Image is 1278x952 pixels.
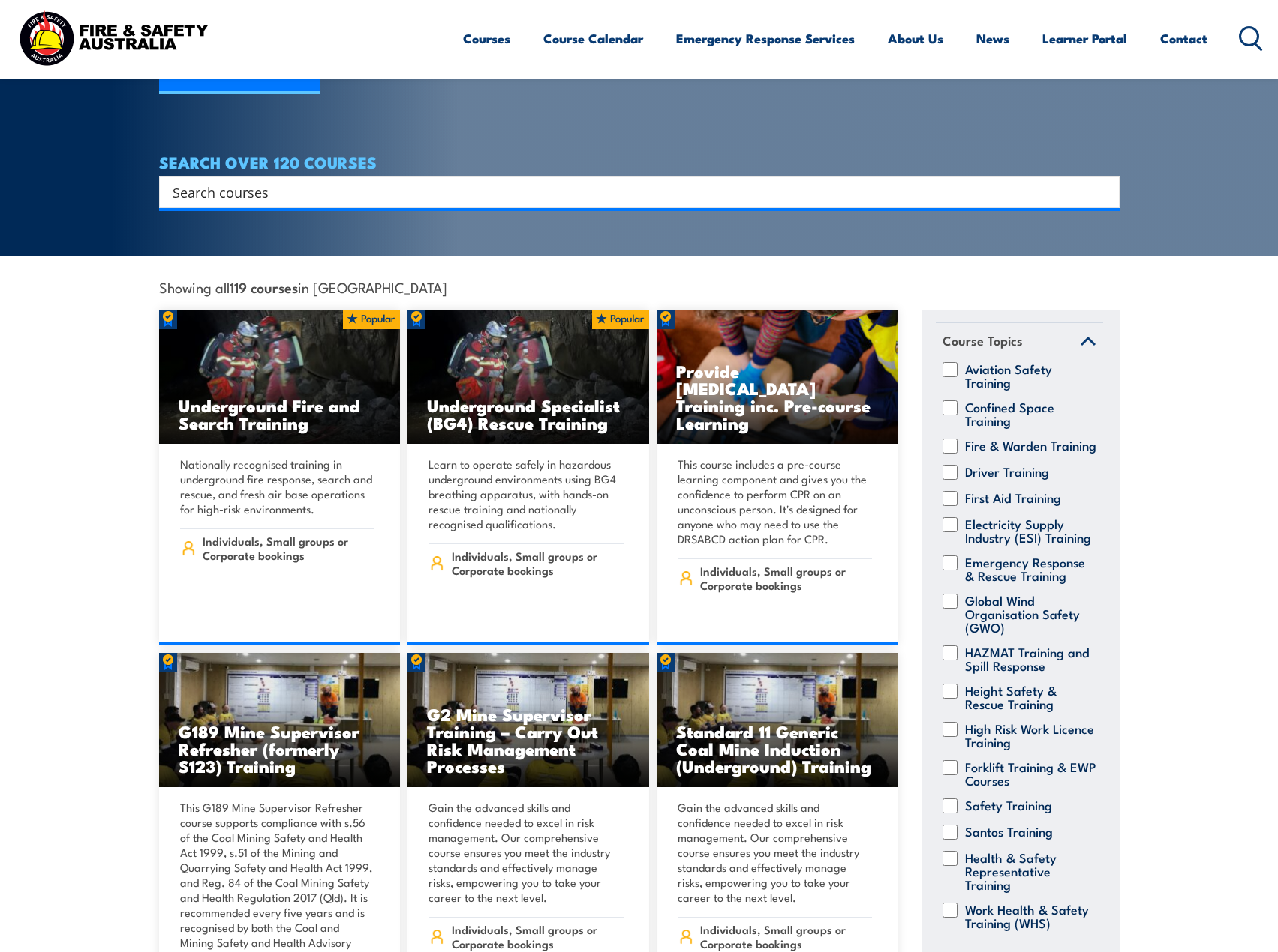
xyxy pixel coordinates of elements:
[159,653,401,788] img: Standard 11 Generic Coal Mine Induction (Surface) TRAINING (1)
[657,653,898,788] a: Standard 11 Generic Coal Mine Induction (Underground) Training
[176,181,1090,202] form: Search form
[965,491,1061,506] label: First Aid Training
[203,534,374,562] span: Individuals, Small groups or Corporate bookings
[965,798,1052,813] label: Safety Training
[678,457,873,546] p: This course includes a pre-course learning component and gives you the confidence to perform CPR ...
[965,760,1096,787] label: Forklift Training & EWP Courses
[700,922,872,951] span: Individuals, Small groups or Corporate bookings
[159,653,401,788] a: G189 Mine Supervisor Refresher (formerly S123) Training
[965,362,1096,389] label: Aviation Safety Training
[965,825,1053,840] label: Santos Training
[543,19,643,58] a: Course Calendar
[173,181,1087,203] input: Search input
[965,645,1096,672] label: HAZMAT Training and Spill Response
[230,277,298,297] strong: 119 courses
[1160,19,1207,58] a: Contact
[657,653,898,788] img: Standard 11 Generic Coal Mine Induction (Surface) TRAINING (1)
[888,19,943,58] a: About Us
[159,279,447,295] span: Showing all in [GEOGRAPHIC_DATA]
[407,653,649,788] img: Standard 11 Generic Coal Mine Induction (Surface) TRAINING (1)
[700,564,872,592] span: Individuals, Small groups or Corporate bookings
[159,310,401,445] a: Underground Fire and Search Training
[965,684,1096,711] label: Height Safety & Rescue Training
[452,922,624,951] span: Individuals, Small groups or Corporate bookings
[943,331,1023,351] span: Course Topics
[965,903,1096,930] label: Work Health & Safety Training (WHS)
[452,549,624,577] span: Individuals, Small groups or Corporate bookings
[965,439,1096,454] label: Fire & Warden Training
[179,397,381,431] h3: Underground Fire and Search Training
[1093,181,1114,202] button: Search magnifier button
[1042,19,1127,58] a: Learner Portal
[179,723,381,774] h3: G189 Mine Supervisor Refresher (formerly S123) Training
[976,19,1009,58] a: News
[429,800,624,905] p: Gain the advanced skills and confidence needed to excel in risk management. Our comprehensive cou...
[965,517,1096,544] label: Electricity Supply Industry (ESI) Training
[676,362,879,431] h3: Provide [MEDICAL_DATA] Training inc. Pre-course Learning
[159,154,1120,170] h4: SEARCH OVER 120 COURSES
[965,400,1096,427] label: Confined Space Training
[965,594,1096,634] label: Global Wind Organisation Safety (GWO)
[676,19,855,58] a: Emergency Response Services
[180,457,375,516] p: Nationally recognised training in underground fire response, search and rescue, and fresh air bas...
[427,397,630,431] h3: Underground Specialist (BG4) Rescue Training
[936,323,1103,362] a: Course Topics
[965,851,1096,891] label: Health & Safety Representative Training
[657,310,898,445] a: Provide [MEDICAL_DATA] Training inc. Pre-course Learning
[965,465,1049,480] label: Driver Training
[407,310,649,445] a: Underground Specialist (BG4) Rescue Training
[965,722,1096,749] label: High Risk Work Licence Training
[429,457,624,531] p: Learn to operate safely in hazardous underground environments using BG4 breathing apparatus, with...
[676,723,879,774] h3: Standard 11 Generic Coal Mine Induction (Underground) Training
[657,310,898,445] img: Low Voltage Rescue and Provide CPR
[678,800,873,905] p: Gain the advanced skills and confidence needed to excel in risk management. Our comprehensive cou...
[159,310,401,445] img: Underground mine rescue
[407,653,649,788] a: G2 Mine Supervisor Training – Carry Out Risk Management Processes
[463,19,510,58] a: Courses
[965,555,1096,582] label: Emergency Response & Rescue Training
[407,310,649,445] img: Underground mine rescue
[427,705,630,774] h3: G2 Mine Supervisor Training – Carry Out Risk Management Processes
